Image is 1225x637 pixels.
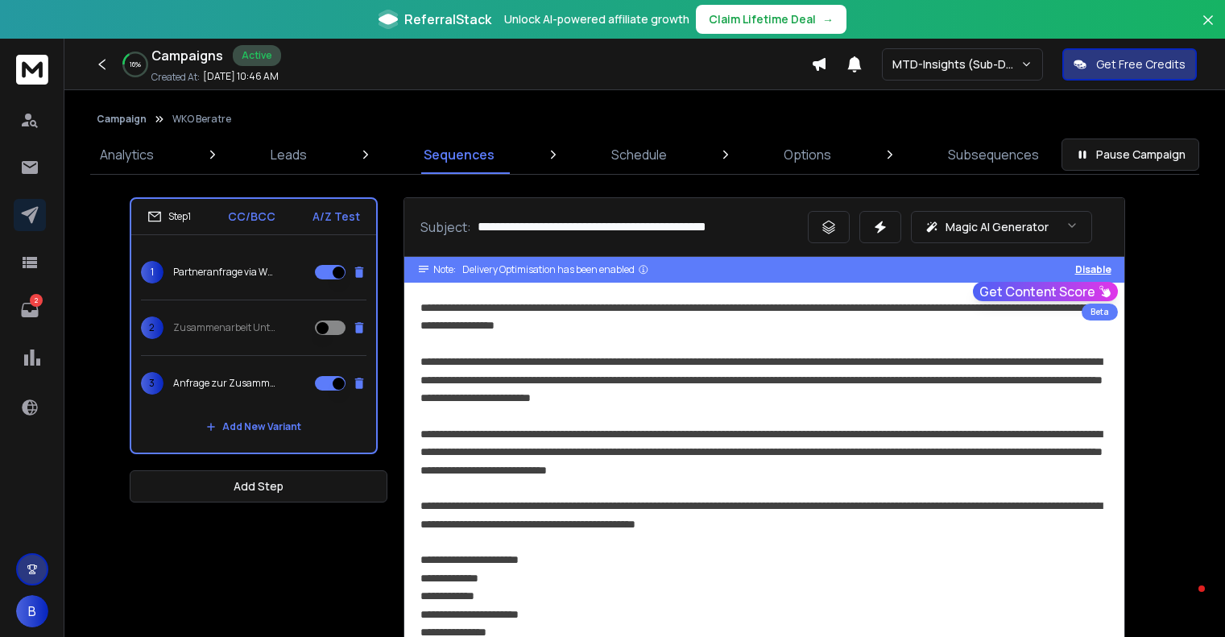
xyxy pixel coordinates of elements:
[462,263,649,276] div: Delivery Optimisation has been enabled
[404,10,491,29] span: ReferralStack
[151,71,200,84] p: Created At:
[172,113,231,126] p: WKO Beratre
[233,45,281,66] div: Active
[784,145,831,164] p: Options
[774,135,841,174] a: Options
[414,135,504,174] a: Sequences
[130,197,378,454] li: Step1CC/BCCA/Z Test1Partneranfrage via WKO – Unternehmensdiagnostik2Zusammenarbeit Unternehmensdi...
[14,294,46,326] a: 2
[141,316,163,339] span: 2
[97,113,147,126] button: Campaign
[938,135,1049,174] a: Subsequences
[822,11,834,27] span: →
[948,145,1039,164] p: Subsequences
[504,11,689,27] p: Unlock AI-powered affiliate growth
[312,209,360,225] p: A/Z Test
[973,282,1118,301] button: Get Content Score
[151,46,223,65] h1: Campaigns
[946,219,1049,235] p: Magic AI Generator
[1096,56,1186,72] p: Get Free Credits
[173,321,276,334] p: Zusammenarbeit Unternehmensdiagnostik?
[130,60,141,69] p: 16 %
[30,294,43,307] p: 2
[911,211,1092,243] button: Magic AI Generator
[611,145,667,164] p: Schedule
[420,217,471,237] p: Subject:
[16,595,48,627] button: B
[1075,263,1111,276] button: Disable
[141,372,163,395] span: 3
[1062,139,1199,171] button: Pause Campaign
[228,209,275,225] p: CC/BCC
[1062,48,1197,81] button: Get Free Credits
[696,5,846,34] button: Claim Lifetime Deal→
[1082,304,1118,321] div: Beta
[130,470,387,503] button: Add Step
[1198,10,1219,48] button: Close banner
[203,70,279,83] p: [DATE] 10:46 AM
[90,135,163,174] a: Analytics
[261,135,317,174] a: Leads
[892,56,1020,72] p: MTD-Insights (Sub-Domains)
[433,263,456,276] span: Note:
[173,266,276,279] p: Partneranfrage via WKO – Unternehmensdiagnostik
[100,145,154,164] p: Analytics
[147,209,191,224] div: Step 1
[141,261,163,283] span: 1
[424,145,495,164] p: Sequences
[602,135,677,174] a: Schedule
[173,377,276,390] p: Anfrage zur Zusammenarbeit
[193,411,314,443] button: Add New Variant
[1166,581,1205,620] iframe: Intercom live chat
[271,145,307,164] p: Leads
